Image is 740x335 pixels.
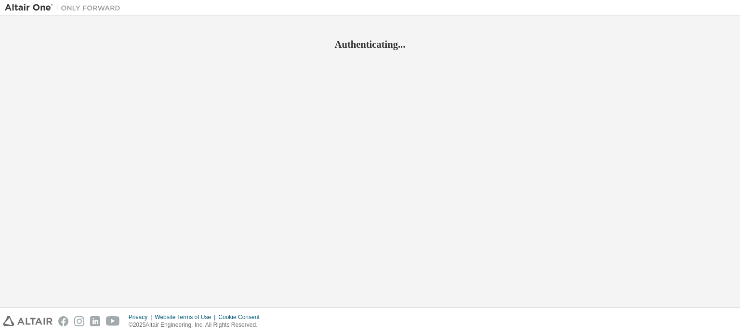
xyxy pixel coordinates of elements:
[218,313,265,321] div: Cookie Consent
[106,316,120,326] img: youtube.svg
[129,321,265,329] p: © 2025 Altair Engineering, Inc. All Rights Reserved.
[74,316,84,326] img: instagram.svg
[5,3,125,13] img: Altair One
[129,313,155,321] div: Privacy
[3,316,53,326] img: altair_logo.svg
[90,316,100,326] img: linkedin.svg
[155,313,218,321] div: Website Terms of Use
[5,38,735,51] h2: Authenticating...
[58,316,68,326] img: facebook.svg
